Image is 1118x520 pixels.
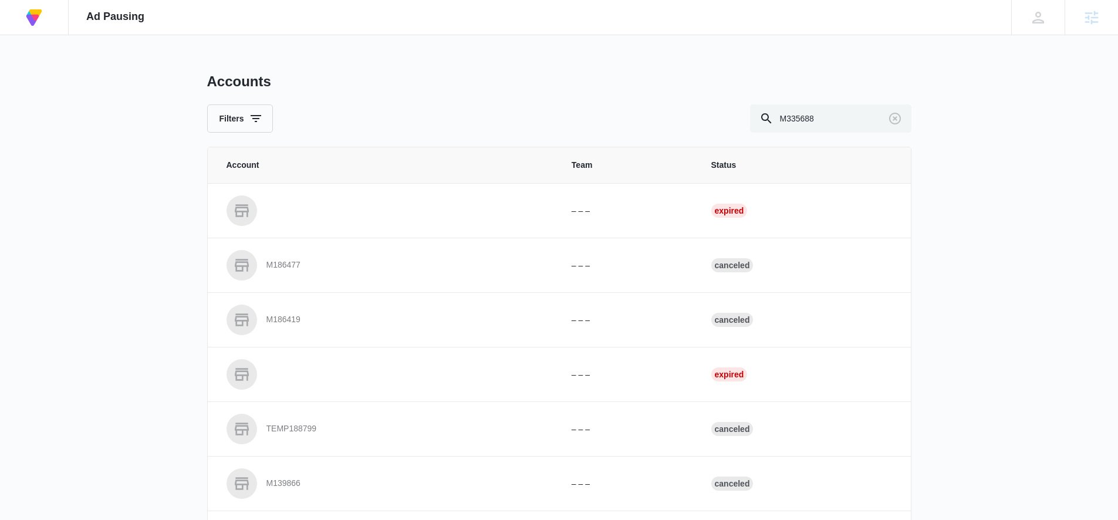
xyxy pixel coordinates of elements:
p: – – – [572,423,683,435]
p: TEMP188799 [266,423,317,435]
h1: Accounts [207,73,271,90]
span: Account [227,159,543,171]
span: Status [711,159,892,171]
button: Filters [207,104,273,133]
a: M186419 [227,305,543,335]
div: Canceled [711,313,754,327]
a: TEMP188799 [227,414,543,444]
p: M139866 [266,478,300,489]
p: M186419 [266,314,300,326]
input: Search By Account Number [750,104,911,133]
p: – – – [572,205,683,217]
p: – – – [572,478,683,490]
a: M139866 [227,468,543,499]
button: Clear [886,109,904,128]
div: Expired [711,204,748,218]
span: Ad Pausing [86,11,144,23]
div: Expired [711,367,748,381]
div: Canceled [711,477,754,491]
p: – – – [572,369,683,381]
p: – – – [572,314,683,326]
div: Canceled [711,258,754,272]
img: Volusion [23,7,45,28]
span: Team [572,159,683,171]
div: Canceled [711,422,754,436]
a: M186477 [227,250,543,281]
p: M186477 [266,259,300,271]
p: – – – [572,259,683,272]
